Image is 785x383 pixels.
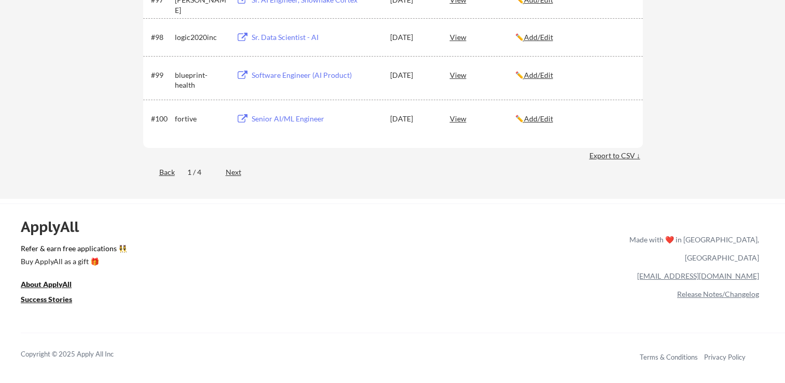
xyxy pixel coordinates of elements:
div: ✏️ [515,70,633,80]
a: Refer & earn free applications 👯‍♀️ [21,245,412,256]
div: ✏️ [515,32,633,43]
div: [DATE] [390,70,436,80]
div: Made with ❤️ in [GEOGRAPHIC_DATA], [GEOGRAPHIC_DATA] [625,230,759,267]
div: Sr. Data Scientist - AI [252,32,380,43]
u: About ApplyAll [21,280,72,289]
div: fortive [175,114,227,124]
u: Add/Edit [524,71,553,79]
div: [DATE] [390,114,436,124]
div: blueprint-health [175,70,227,90]
div: ApplyAll [21,218,91,236]
u: Add/Edit [524,33,553,42]
a: Privacy Policy [704,353,746,361]
u: Success Stories [21,295,72,304]
div: Copyright © 2025 Apply All Inc [21,349,140,360]
div: #98 [151,32,171,43]
u: Add/Edit [524,114,553,123]
div: [DATE] [390,32,436,43]
div: 1 / 4 [187,167,213,177]
div: Export to CSV ↓ [589,151,643,161]
div: #99 [151,70,171,80]
a: About ApplyAll [21,279,86,292]
div: View [450,65,515,84]
div: View [450,109,515,128]
div: Buy ApplyAll as a gift 🎁 [21,258,125,265]
div: Back [143,167,175,177]
a: Buy ApplyAll as a gift 🎁 [21,256,125,269]
div: #100 [151,114,171,124]
a: Success Stories [21,294,86,307]
div: View [450,28,515,46]
div: logic2020inc [175,32,227,43]
a: [EMAIL_ADDRESS][DOMAIN_NAME] [637,271,759,280]
div: Next [226,167,253,177]
div: Software Engineer (AI Product) [252,70,380,80]
a: Terms & Conditions [640,353,698,361]
div: ✏️ [515,114,633,124]
div: Senior AI/ML Engineer [252,114,380,124]
a: Release Notes/Changelog [677,290,759,298]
